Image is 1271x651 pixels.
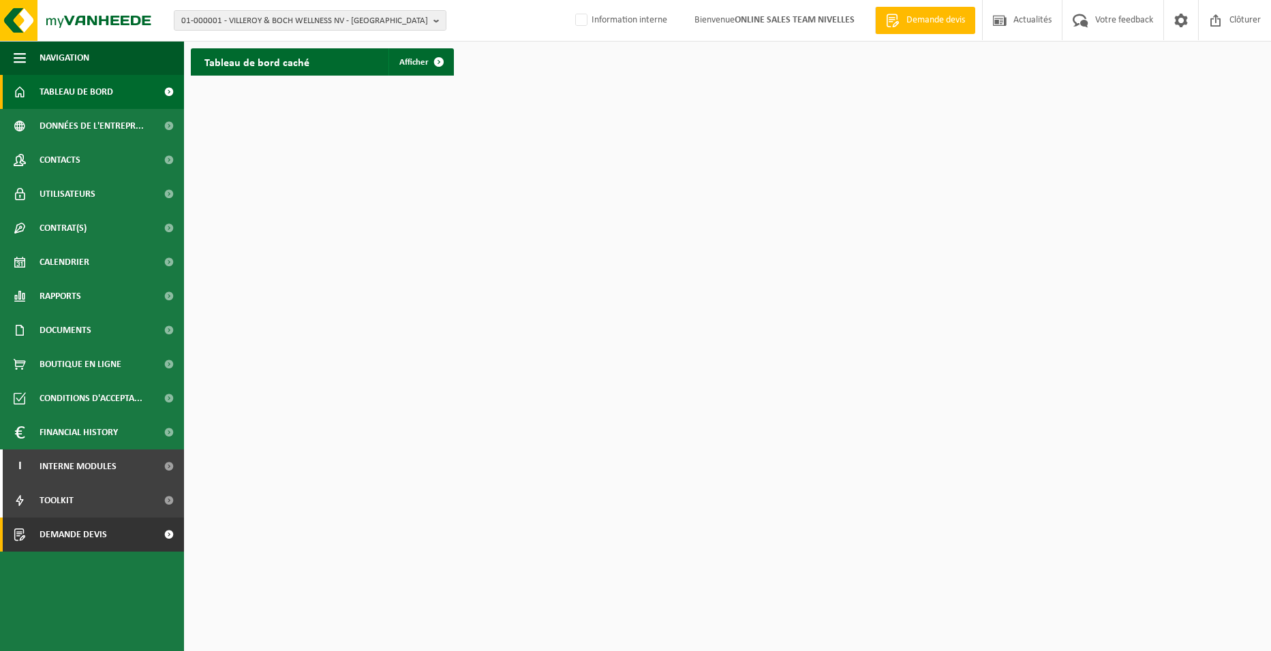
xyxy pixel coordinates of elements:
[875,7,975,34] a: Demande devis
[40,75,113,109] span: Tableau de bord
[40,143,80,177] span: Contacts
[388,48,453,76] a: Afficher
[40,347,121,381] span: Boutique en ligne
[40,245,89,279] span: Calendrier
[40,109,144,143] span: Données de l'entrepr...
[40,41,89,75] span: Navigation
[40,381,142,415] span: Conditions d'accepta...
[181,11,428,31] span: 01-000001 - VILLEROY & BOCH WELLNESS NV - [GEOGRAPHIC_DATA]
[40,415,118,449] span: Financial History
[903,14,968,27] span: Demande devis
[735,15,855,25] strong: ONLINE SALES TEAM NIVELLES
[40,279,81,313] span: Rapports
[399,58,429,67] span: Afficher
[40,313,91,347] span: Documents
[14,449,26,483] span: I
[191,48,323,75] h2: Tableau de bord caché
[40,449,117,483] span: Interne modules
[174,10,446,31] button: 01-000001 - VILLEROY & BOCH WELLNESS NV - [GEOGRAPHIC_DATA]
[572,10,667,31] label: Information interne
[40,483,74,518] span: Toolkit
[40,518,107,552] span: Demande devis
[40,211,87,245] span: Contrat(s)
[40,177,95,211] span: Utilisateurs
